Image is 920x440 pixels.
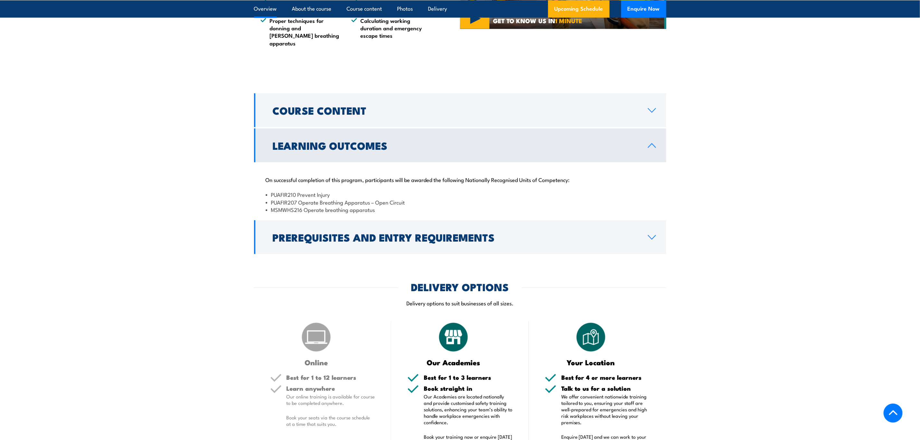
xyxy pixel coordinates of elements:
[266,198,655,206] li: PUAFIR207 Operate Breathing Apparatus – Open Circuit
[287,415,375,427] p: Book your seats via the course schedule at a time that suits you.
[407,359,500,366] h3: Our Academies
[493,18,582,24] span: GET TO KNOW US IN
[254,93,666,127] a: Course Content
[287,374,375,380] h5: Best for 1 to 12 learners
[561,374,650,380] h5: Best for 4 or more learners
[351,17,431,47] li: Calculating working duration and emergency escape times
[561,386,650,392] h5: Talk to us for a solution
[254,220,666,254] a: Prerequisites and Entry Requirements
[266,191,655,198] li: PUAFIR210 Prevent Injury
[266,176,655,183] p: On successful completion of this program, participants will be awarded the following Nationally R...
[273,141,638,150] h2: Learning Outcomes
[424,374,513,380] h5: Best for 1 to 3 learners
[555,16,582,25] strong: 1 MINUTE
[287,386,375,392] h5: Learn anywhere
[424,394,513,426] p: Our Academies are located nationally and provide customised safety training solutions, enhancing ...
[261,17,340,47] li: Proper techniques for donning and [PERSON_NAME] breathing apparatus
[254,129,666,162] a: Learning Outcomes
[545,359,637,366] h3: Your Location
[266,206,655,213] li: MSMWHS216 Operate breathing apparatus
[273,106,638,115] h2: Course Content
[270,359,363,366] h3: Online
[273,233,638,242] h2: Prerequisites and Entry Requirements
[287,394,375,407] p: Our online training is available for course to be completed anywhere.
[424,386,513,392] h5: Book straight in
[411,282,509,291] h2: DELIVERY OPTIONS
[254,299,666,307] p: Delivery options to suit businesses of all sizes.
[561,394,650,426] p: We offer convenient nationwide training tailored to you, ensuring your staff are well-prepared fo...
